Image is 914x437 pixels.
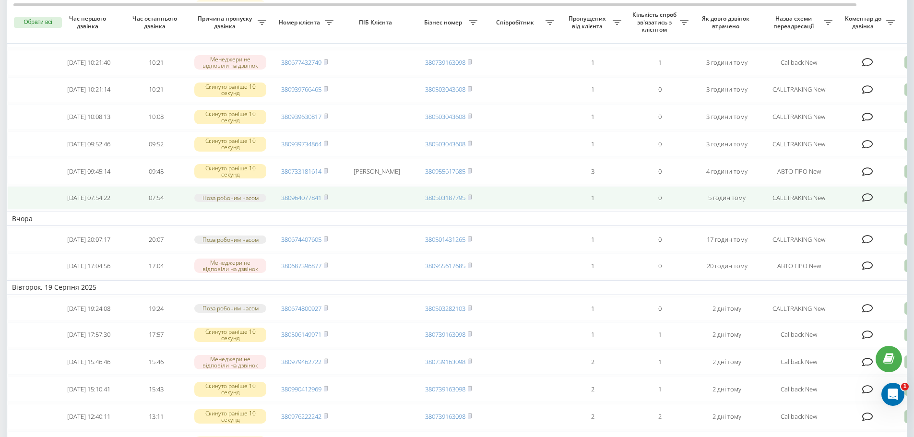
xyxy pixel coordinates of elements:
[901,383,909,390] span: 1
[130,15,182,30] span: Час останнього дзвінка
[281,58,321,67] a: 380677432749
[626,322,693,348] td: 1
[55,377,122,402] td: [DATE] 15:10:41
[693,228,760,251] td: 17 годин тому
[55,77,122,103] td: [DATE] 10:21:14
[276,19,325,26] span: Номер клієнта
[55,253,122,279] td: [DATE] 17:04:56
[693,404,760,429] td: 2 дні тому
[626,131,693,157] td: 0
[281,357,321,366] a: 380979462722
[14,17,62,28] button: Обрати всі
[55,159,122,184] td: [DATE] 09:45:14
[564,15,613,30] span: Пропущених від клієнта
[765,15,824,30] span: Назва схеми переадресації
[693,50,760,75] td: 3 години тому
[122,131,190,157] td: 09:52
[425,235,465,244] a: 380501431265
[281,140,321,148] a: 380939734864
[281,112,321,121] a: 380939630817
[425,112,465,121] a: 380503043608
[693,297,760,320] td: 2 дні тому
[194,164,266,178] div: Скинуто раніше 10 секунд
[55,186,122,210] td: [DATE] 07:54:22
[693,349,760,375] td: 2 дні тому
[194,236,266,244] div: Поза робочим часом
[194,137,266,151] div: Скинуто раніше 10 секунд
[338,159,415,184] td: [PERSON_NAME]
[559,131,626,157] td: 1
[760,104,837,130] td: CALLTRAKING New
[559,77,626,103] td: 1
[194,409,266,424] div: Скинуто раніше 10 секунд
[760,349,837,375] td: Callback New
[122,104,190,130] td: 10:08
[425,385,465,393] a: 380739163098
[122,349,190,375] td: 15:46
[194,83,266,97] div: Скинуто раніше 10 секунд
[281,167,321,176] a: 380733181614
[194,110,266,124] div: Скинуто раніше 10 секунд
[194,15,258,30] span: Причина пропуску дзвінка
[842,15,886,30] span: Коментар до дзвінка
[425,58,465,67] a: 380739163098
[281,261,321,270] a: 380687396877
[626,186,693,210] td: 0
[760,159,837,184] td: АВТО ПРО New
[122,77,190,103] td: 10:21
[760,322,837,348] td: Callback New
[55,131,122,157] td: [DATE] 09:52:46
[626,253,693,279] td: 0
[760,186,837,210] td: CALLTRAKING New
[55,104,122,130] td: [DATE] 10:08:13
[693,104,760,130] td: 3 години тому
[425,304,465,313] a: 380503282103
[626,50,693,75] td: 1
[693,377,760,402] td: 2 дні тому
[631,11,680,34] span: Кількість спроб зв'язатись з клієнтом
[122,186,190,210] td: 07:54
[760,404,837,429] td: Callback New
[626,228,693,251] td: 0
[626,349,693,375] td: 1
[194,304,266,312] div: Поза робочим часом
[281,412,321,421] a: 380976222242
[55,404,122,429] td: [DATE] 12:40:11
[559,186,626,210] td: 1
[425,140,465,148] a: 380503043608
[559,253,626,279] td: 1
[122,253,190,279] td: 17:04
[559,228,626,251] td: 1
[693,322,760,348] td: 2 дні тому
[194,382,266,396] div: Скинуто раніше 10 секунд
[55,322,122,348] td: [DATE] 17:57:30
[559,104,626,130] td: 1
[122,297,190,320] td: 19:24
[760,377,837,402] td: Callback New
[626,159,693,184] td: 0
[122,404,190,429] td: 13:11
[425,357,465,366] a: 380739163098
[122,322,190,348] td: 17:57
[420,19,469,26] span: Бізнес номер
[626,297,693,320] td: 0
[281,193,321,202] a: 380964077841
[693,131,760,157] td: 3 години тому
[425,330,465,339] a: 380739163098
[693,77,760,103] td: 3 години тому
[425,261,465,270] a: 380955617685
[701,15,753,30] span: Як довго дзвінок втрачено
[626,404,693,429] td: 2
[487,19,546,26] span: Співробітник
[425,193,465,202] a: 380503187795
[693,159,760,184] td: 4 години тому
[194,194,266,202] div: Поза робочим часом
[55,297,122,320] td: [DATE] 19:24:08
[194,55,266,70] div: Менеджери не відповіли на дзвінок
[281,85,321,94] a: 380939766465
[55,50,122,75] td: [DATE] 10:21:40
[194,328,266,342] div: Скинуто раніше 10 секунд
[122,159,190,184] td: 09:45
[425,167,465,176] a: 380955617685
[425,85,465,94] a: 380503043608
